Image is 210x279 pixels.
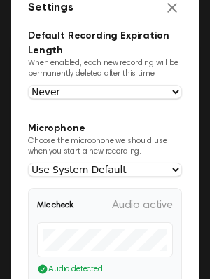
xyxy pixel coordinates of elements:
span: Mic check [37,199,73,212]
span: Audio detected [48,263,103,275]
span: Audio active [112,197,173,214]
p: Choose the microphone we should use when you start a new recording. [28,136,182,157]
p: When enabled, each new recording will be permanently deleted after this time. [28,58,182,79]
h3: Default Recording Expiration Length [28,29,182,58]
h3: Microphone [28,121,182,136]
